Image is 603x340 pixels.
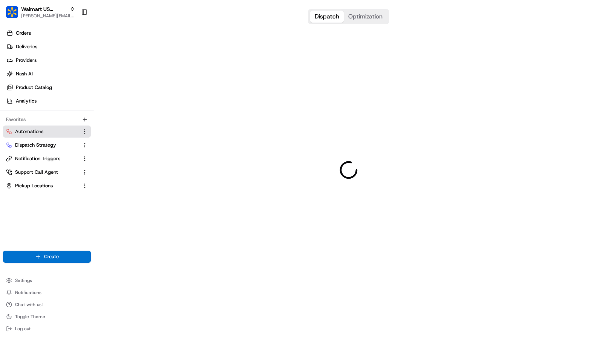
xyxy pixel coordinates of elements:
[15,128,43,135] span: Automations
[3,113,91,126] div: Favorites
[15,302,43,308] span: Chat with us!
[3,95,94,107] a: Analytics
[44,253,59,260] span: Create
[15,326,31,332] span: Log out
[15,277,32,283] span: Settings
[3,153,91,165] button: Notification Triggers
[21,5,67,13] button: Walmart US Stores
[15,289,41,296] span: Notifications
[3,275,91,286] button: Settings
[3,139,91,151] button: Dispatch Strategy
[16,43,37,50] span: Deliveries
[3,299,91,310] button: Chat with us!
[15,142,56,149] span: Dispatch Strategy
[16,57,37,64] span: Providers
[3,3,78,21] button: Walmart US StoresWalmart US Stores[PERSON_NAME][EMAIL_ADDRESS][DOMAIN_NAME]
[310,11,344,23] button: Dispatch
[3,41,94,53] a: Deliveries
[3,180,91,192] button: Pickup Locations
[3,27,94,39] a: Orders
[15,155,60,162] span: Notification Triggers
[3,311,91,322] button: Toggle Theme
[6,155,79,162] a: Notification Triggers
[3,54,94,66] a: Providers
[344,11,387,23] button: Optimization
[6,169,79,176] a: Support Call Agent
[16,30,31,37] span: Orders
[3,126,91,138] button: Automations
[6,182,79,189] a: Pickup Locations
[3,166,91,178] button: Support Call Agent
[3,323,91,334] button: Log out
[16,98,37,104] span: Analytics
[6,6,18,18] img: Walmart US Stores
[15,169,58,176] span: Support Call Agent
[15,314,45,320] span: Toggle Theme
[3,251,91,263] button: Create
[3,81,94,93] a: Product Catalog
[16,84,52,91] span: Product Catalog
[6,142,79,149] a: Dispatch Strategy
[15,182,53,189] span: Pickup Locations
[21,13,75,19] button: [PERSON_NAME][EMAIL_ADDRESS][DOMAIN_NAME]
[16,70,33,77] span: Nash AI
[6,128,79,135] a: Automations
[3,68,94,80] a: Nash AI
[3,287,91,298] button: Notifications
